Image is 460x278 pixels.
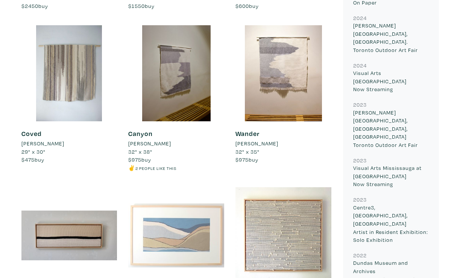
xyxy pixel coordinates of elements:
p: [PERSON_NAME][GEOGRAPHIC_DATA], [GEOGRAPHIC_DATA], [GEOGRAPHIC_DATA] Toronto Outdoor Art Fair [353,108,429,149]
span: $475 [21,156,35,163]
small: 2 people like this [135,165,176,171]
li: ✌️ [128,164,224,172]
a: Coved [21,129,42,138]
span: $2450 [21,2,38,9]
span: $975 [128,156,141,163]
li: [PERSON_NAME] [128,139,171,148]
a: [PERSON_NAME] [128,139,224,148]
a: Canyon [128,129,153,138]
span: $975 [235,156,249,163]
span: $1550 [128,2,145,9]
span: buy [21,156,44,163]
li: [PERSON_NAME] [235,139,278,148]
p: Visual Arts [GEOGRAPHIC_DATA] Now Streaming [353,69,429,93]
a: [PERSON_NAME] [21,139,117,148]
li: [PERSON_NAME] [21,139,64,148]
p: Centre3, [GEOGRAPHIC_DATA], [GEOGRAPHIC_DATA] Artist in Resident Exhibition: Solo Exhibition [353,203,429,244]
small: 2023 [353,196,367,203]
span: buy [128,2,155,9]
span: 29" x 30" [21,148,46,155]
a: Wander [235,129,260,138]
p: [PERSON_NAME][GEOGRAPHIC_DATA], [GEOGRAPHIC_DATA]. Toronto Outdoor Art Fair [353,21,429,54]
small: 2023 [353,101,367,108]
span: $600 [235,2,249,9]
small: 2024 [353,14,367,21]
span: buy [235,156,258,163]
span: buy [21,2,48,9]
p: Visual Arts Mississauga at [GEOGRAPHIC_DATA] Now Streaming [353,164,429,188]
small: 2023 [353,157,367,164]
small: 2024 [353,62,367,69]
a: [PERSON_NAME] [235,139,331,148]
span: 32" x 35" [235,148,260,155]
span: 32" x 38" [128,148,152,155]
small: 2022 [353,252,367,259]
span: buy [128,156,151,163]
span: buy [235,2,259,9]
